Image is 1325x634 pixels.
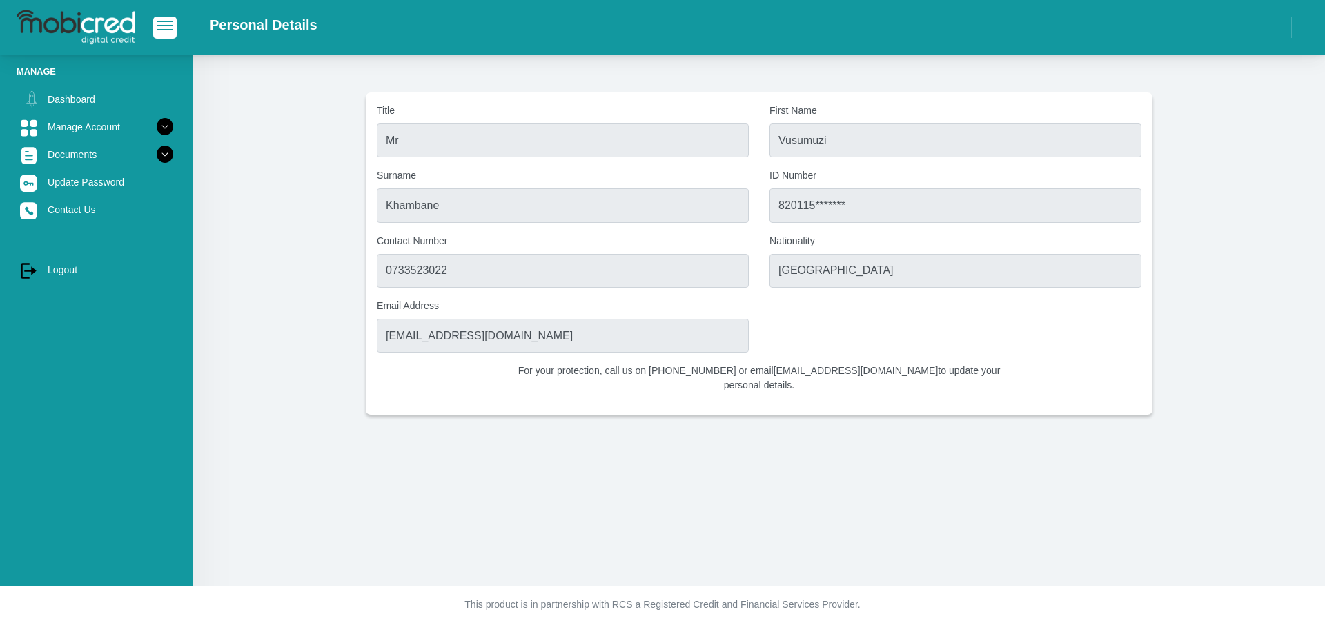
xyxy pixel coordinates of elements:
[377,168,749,183] label: Surname
[377,103,749,118] label: Title
[769,168,1141,183] label: ID Number
[17,197,177,223] a: Contact Us
[769,254,1141,288] input: Nationality
[377,319,749,353] input: Email Address
[17,257,177,283] a: Logout
[377,123,749,157] input: Title
[210,17,317,33] h2: Personal Details
[17,65,177,78] li: Manage
[17,86,177,112] a: Dashboard
[769,103,1141,118] label: First Name
[377,299,749,313] label: Email Address
[769,234,1141,248] label: Nationality
[769,123,1141,157] input: First Name
[508,364,1011,393] p: For your protection, call us on [PHONE_NUMBER] or email [EMAIL_ADDRESS][DOMAIN_NAME] to update yo...
[17,141,177,168] a: Documents
[377,188,749,222] input: Surname
[377,254,749,288] input: Contact Number
[377,234,749,248] label: Contact Number
[17,169,177,195] a: Update Password
[17,114,177,140] a: Manage Account
[769,188,1141,222] input: ID Number
[279,597,1046,612] p: This product is in partnership with RCS a Registered Credit and Financial Services Provider.
[17,10,135,45] img: logo-mobicred.svg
